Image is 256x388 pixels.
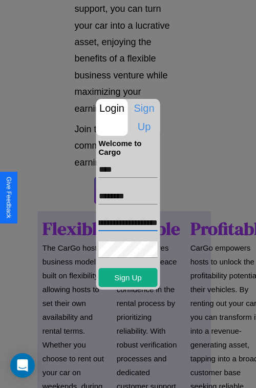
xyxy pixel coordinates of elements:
[96,99,128,117] p: Login
[5,177,12,218] div: Give Feedback
[10,353,35,378] div: Open Intercom Messenger
[99,268,158,287] button: Sign Up
[129,99,160,136] p: Sign Up
[99,139,158,156] h4: Welcome to Cargo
